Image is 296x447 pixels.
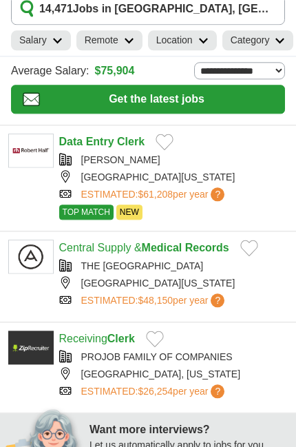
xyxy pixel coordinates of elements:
[156,33,193,48] h2: Location
[59,170,288,185] div: [GEOGRAPHIC_DATA][US_STATE]
[59,205,114,220] span: TOP MATCH
[81,187,228,202] a: ESTIMATED:$61,208per year?
[231,33,270,48] h2: Category
[138,295,173,306] span: $48,150
[59,136,145,147] a: Data Entry Clerk
[81,384,228,399] a: ESTIMATED:$26,254per year?
[59,367,288,382] div: [GEOGRAPHIC_DATA], [US_STATE]
[59,350,288,364] div: PROJOB FAMILY OF COMPANIES
[59,242,229,253] a: Central Supply &Medical Records
[39,1,276,17] h1: Jobs in [GEOGRAPHIC_DATA], [GEOGRAPHIC_DATA]
[240,240,258,256] button: Add to favorite jobs
[142,242,182,253] strong: Medical
[117,136,145,147] strong: Clerk
[95,63,135,79] a: $75,904
[211,293,224,307] span: ?
[11,30,71,50] a: Salary
[19,33,47,48] h2: Salary
[39,1,73,17] span: 14,471
[146,331,164,347] button: Add to favorite jobs
[59,276,288,291] div: [GEOGRAPHIC_DATA][US_STATE]
[86,136,114,147] strong: Entry
[81,154,160,165] a: [PERSON_NAME]
[138,386,173,397] span: $26,254
[40,91,273,107] span: Get the latest jobs
[59,333,135,344] a: ReceivingClerk
[211,187,224,201] span: ?
[85,33,118,48] h2: Remote
[11,85,285,114] button: Get the latest jobs
[107,333,135,344] strong: Clerk
[8,240,54,273] img: Company logo
[156,134,173,150] button: Add to favorite jobs
[59,259,288,273] div: THE [GEOGRAPHIC_DATA]
[222,30,294,50] a: Category
[116,205,142,220] span: NEW
[89,422,288,438] div: Want more interviews?
[185,242,229,253] strong: Records
[59,136,83,147] strong: Data
[8,134,54,167] img: Robert Half logo
[81,293,228,308] a: ESTIMATED:$48,150per year?
[148,30,217,50] a: Location
[11,62,285,79] div: Average Salary:
[8,331,54,364] img: Company logo
[76,30,142,50] a: Remote
[138,189,173,200] span: $61,208
[211,384,224,398] span: ?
